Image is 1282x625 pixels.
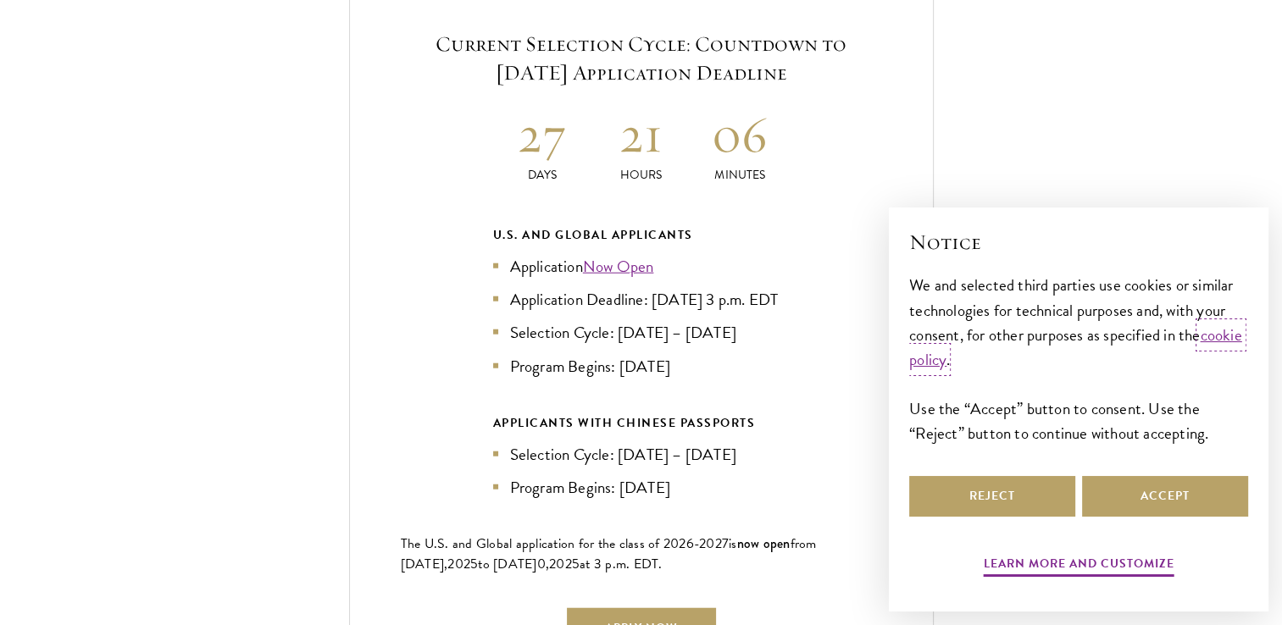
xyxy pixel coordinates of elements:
[691,102,790,166] h2: 06
[470,554,478,574] span: 5
[493,412,790,434] div: APPLICANTS WITH CHINESE PASSPORTS
[493,287,790,312] li: Application Deadline: [DATE] 3 p.m. EDT
[591,166,691,184] p: Hours
[493,254,790,279] li: Application
[478,554,536,574] span: to [DATE]
[686,534,694,554] span: 6
[493,320,790,345] li: Selection Cycle: [DATE] – [DATE]
[493,475,790,500] li: Program Begins: [DATE]
[909,323,1242,372] a: cookie policy
[1082,476,1248,517] button: Accept
[537,554,546,574] span: 0
[909,228,1248,257] h2: Notice
[401,534,686,554] span: The U.S. and Global application for the class of 202
[493,166,592,184] p: Days
[591,102,691,166] h2: 21
[694,534,722,554] span: -202
[737,534,791,553] span: now open
[729,534,737,554] span: is
[691,166,790,184] p: Minutes
[493,224,790,246] div: U.S. and Global Applicants
[493,354,790,379] li: Program Begins: [DATE]
[722,534,729,554] span: 7
[580,554,663,574] span: at 3 p.m. EDT.
[909,273,1248,445] div: We and selected third parties use cookies or similar technologies for technical purposes and, wit...
[549,554,572,574] span: 202
[447,554,470,574] span: 202
[401,30,882,87] h5: Current Selection Cycle: Countdown to [DATE] Application Deadline
[546,554,549,574] span: ,
[572,554,580,574] span: 5
[493,442,790,467] li: Selection Cycle: [DATE] – [DATE]
[493,102,592,166] h2: 27
[909,476,1075,517] button: Reject
[401,534,817,574] span: from [DATE],
[583,254,654,279] a: Now Open
[984,553,1174,579] button: Learn more and customize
